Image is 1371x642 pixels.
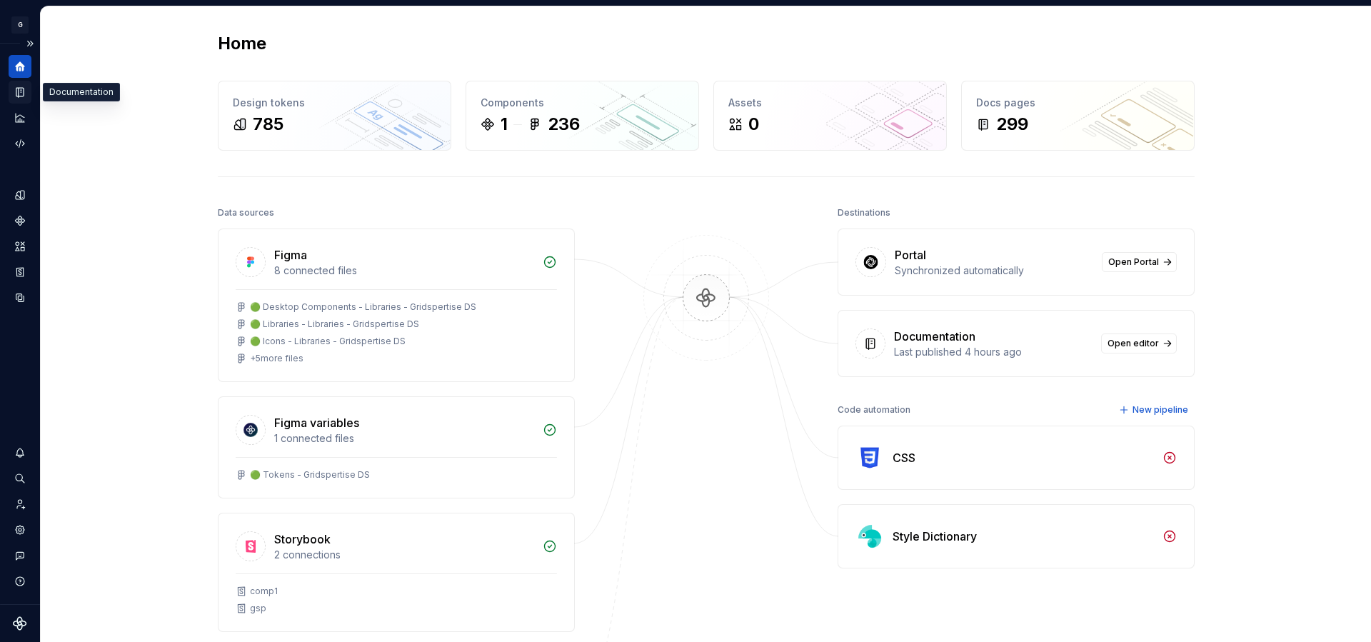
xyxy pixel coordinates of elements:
a: Design tokens785 [218,81,451,151]
div: Components [481,96,684,110]
div: gsp [250,603,266,614]
div: 2 connections [274,548,534,562]
div: 236 [548,113,580,136]
a: Docs pages299 [961,81,1195,151]
a: Components [9,209,31,232]
a: Invite team [9,493,31,516]
button: Expand sidebar [20,34,40,54]
button: G [3,9,37,40]
div: Style Dictionary [893,528,977,545]
span: Open Portal [1108,256,1159,268]
span: Open editor [1108,338,1159,349]
div: + 5 more files [250,353,303,364]
a: Storybook2 connectionscomp1gsp [218,513,575,632]
svg: Supernova Logo [13,616,27,631]
button: New pipeline [1115,400,1195,420]
div: Documentation [43,83,120,101]
div: 1 [501,113,508,136]
div: 🟢 Tokens - Gridspertise DS [250,469,370,481]
a: Storybook stories [9,261,31,284]
a: Assets0 [713,81,947,151]
div: Figma [274,246,307,264]
div: Assets [728,96,932,110]
div: 0 [748,113,759,136]
a: Settings [9,518,31,541]
div: Figma variables [274,414,359,431]
button: Search ⌘K [9,467,31,490]
div: Design tokens [233,96,436,110]
span: New pipeline [1133,404,1188,416]
div: 299 [996,113,1028,136]
div: Docs pages [976,96,1180,110]
div: Portal [895,246,926,264]
a: Open Portal [1102,252,1177,272]
div: Storybook [274,531,331,548]
a: Data sources [9,286,31,309]
div: Code automation [838,400,910,420]
a: Figma variables1 connected files🟢 Tokens - Gridspertise DS [218,396,575,498]
div: 1 connected files [274,431,534,446]
div: Synchronized automatically [895,264,1093,278]
div: Last published 4 hours ago [894,345,1093,359]
button: Contact support [9,544,31,567]
a: Design tokens [9,184,31,206]
div: Data sources [218,203,274,223]
div: comp1 [250,586,278,597]
div: CSS [893,449,915,466]
a: Code automation [9,132,31,155]
a: Figma8 connected files🟢 Desktop Components - Libraries - Gridspertise DS🟢 Libraries - Libraries -... [218,229,575,382]
div: 🟢 Icons - Libraries - Gridspertise DS [250,336,406,347]
a: Analytics [9,106,31,129]
div: 8 connected files [274,264,534,278]
div: Destinations [838,203,890,223]
a: Assets [9,235,31,258]
h2: Home [218,32,266,55]
div: 🟢 Desktop Components - Libraries - Gridspertise DS [250,301,476,313]
a: Open editor [1101,333,1177,353]
div: 🟢 Libraries - Libraries - Gridspertise DS [250,319,419,330]
div: G [11,16,29,34]
a: Documentation [9,81,31,104]
div: 785 [253,113,283,136]
a: Home [9,55,31,78]
div: Documentation [894,328,975,345]
button: Notifications [9,441,31,464]
a: Components1236 [466,81,699,151]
